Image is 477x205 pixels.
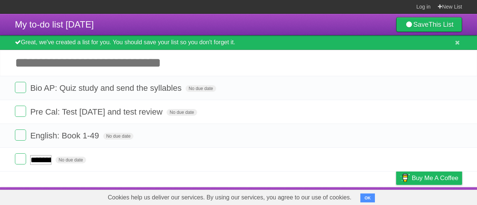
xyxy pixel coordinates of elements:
[361,189,378,203] a: Terms
[396,17,462,32] a: SaveThis List
[15,129,26,141] label: Done
[360,193,375,202] button: OK
[322,189,352,203] a: Developers
[297,189,313,203] a: About
[429,21,454,28] b: This List
[400,172,410,184] img: Buy me a coffee
[15,106,26,117] label: Done
[15,82,26,93] label: Done
[103,133,133,140] span: No due date
[386,189,406,203] a: Privacy
[15,19,94,29] span: My to-do list [DATE]
[412,172,458,185] span: Buy me a coffee
[30,131,101,140] span: English: Book 1-49
[415,189,462,203] a: Suggest a feature
[30,107,164,116] span: Pre Cal: Test [DATE] and test review
[30,83,183,93] span: Bio AP: Quiz study and send the syllables
[100,190,359,205] span: Cookies help us deliver our services. By using our services, you agree to our use of cookies.
[15,153,26,164] label: Done
[56,157,86,163] span: No due date
[186,85,216,92] span: No due date
[396,171,462,185] a: Buy me a coffee
[167,109,197,116] span: No due date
